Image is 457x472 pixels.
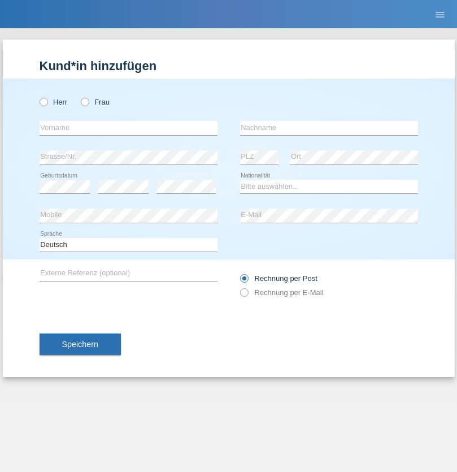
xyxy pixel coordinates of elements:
label: Rechnung per Post [240,274,317,283]
label: Frau [81,98,110,106]
span: Speichern [62,340,98,349]
h1: Kund*in hinzufügen [40,59,418,73]
input: Rechnung per Post [240,274,247,288]
input: Frau [81,98,88,105]
input: Rechnung per E-Mail [240,288,247,302]
a: menu [429,11,451,18]
input: Herr [40,98,47,105]
i: menu [434,9,446,20]
button: Speichern [40,334,121,355]
label: Herr [40,98,68,106]
label: Rechnung per E-Mail [240,288,324,297]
